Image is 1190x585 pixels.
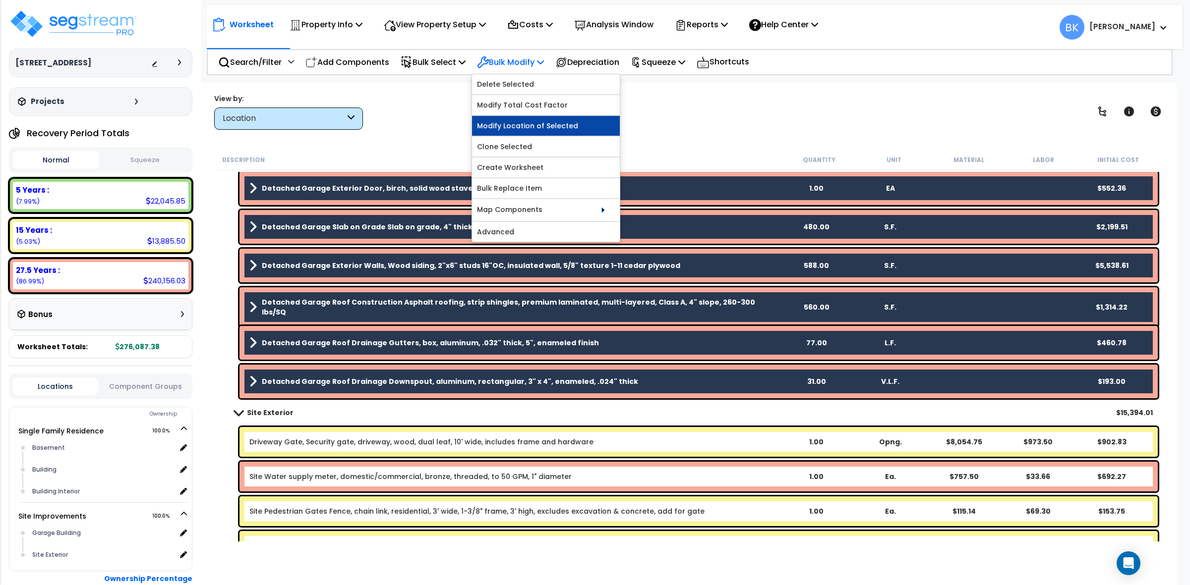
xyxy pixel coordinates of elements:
div: $692.27 [1076,472,1148,481]
div: Open Intercom Messenger [1117,551,1140,575]
button: Squeeze [102,152,188,169]
a: Individual Item [249,506,705,516]
a: Map Components [472,199,620,221]
div: L.F. [854,338,926,348]
div: Depreciation [550,51,625,74]
div: 588.00 [780,261,852,270]
b: Detached Garage Slab on Grade Slab on grade, 4" thick, non industrial, reinforced [262,222,574,232]
b: Ownership Percentage [104,574,192,584]
p: View Property Setup [384,18,486,31]
a: Assembly Title [249,297,778,317]
div: M.S.F. [854,541,926,551]
div: Garage Building [30,527,176,539]
a: Modify Total Cost Factor [472,95,620,115]
div: Building [30,464,176,476]
p: Analysis Window [574,18,654,31]
span: BK [1060,15,1084,40]
div: EA [854,183,926,193]
div: Basement [30,442,176,454]
div: $484.80 [928,541,1000,551]
b: 5 Years : [16,185,49,195]
a: Assembly Title [249,181,778,195]
div: 13,885.50 [147,236,185,246]
span: 100.0% [152,510,178,522]
div: $973.50 [1002,437,1074,447]
a: Advanced [472,222,620,242]
p: Search/Filter [218,55,282,69]
b: Detached Garage Exterior Door, birch, solid wood stave core, single door, hinged, 2'-8" x 7'-0" [262,183,616,193]
small: 7.985098775612272% [16,197,40,206]
b: Detached Garage Roof Drainage Gutters, box, aluminum, .032" thick, 5", enameled finish [262,338,599,348]
h3: Bonus [28,311,53,319]
div: $15,394.01 [1116,408,1153,418]
p: Bulk Select [401,55,466,69]
div: $33.66 [1002,472,1074,481]
b: [PERSON_NAME] [1089,21,1155,32]
p: Worksheet [230,18,274,31]
small: Material [953,156,984,164]
div: $757.50 [928,472,1000,481]
a: Single Family Residence 100.0% [18,426,104,436]
b: 27.5 Years : [16,265,60,275]
a: Individual Item [249,437,594,447]
div: $5,538.61 [1076,261,1148,270]
a: Bulk Replace Item [472,178,620,198]
a: Assembly Title [249,374,778,388]
span: Worksheet Totals: [17,342,88,352]
div: $552.36 [1076,183,1148,193]
b: Detached Garage Roof Construction Asphalt roofing, strip shingles, premium laminated, multi-layer... [262,297,778,317]
img: logo_pro_r.png [9,9,138,39]
div: S.F. [854,261,926,270]
div: $193.00 [1076,376,1148,386]
h3: [STREET_ADDRESS] [15,58,91,68]
a: Assembly Title [249,259,778,272]
b: Site Exterior [247,408,294,418]
small: Labor [1033,156,1054,164]
b: 15 Years : [16,225,52,235]
div: 1.00 [780,183,852,193]
p: Reports [675,18,728,31]
div: 22,045.85 [146,196,185,206]
div: 240,156.03 [143,275,185,286]
p: Depreciation [555,55,619,69]
div: Ea. [854,472,926,481]
a: Delete Selected [472,74,620,94]
span: 100.0% [152,425,178,437]
div: S.F. [854,302,926,312]
p: Property Info [290,18,362,31]
small: Quantity [803,156,835,164]
a: Clone Selected [472,137,620,157]
div: Location [223,113,345,124]
a: Individual Item [249,541,517,551]
div: $2,199.51 [1076,222,1148,232]
b: Detached Garage Exterior Walls, Wood siding, 2"x6" studs 16"OC, insulated wall, 5/8" texture 1-11... [262,261,680,270]
div: V.L.F. [854,376,926,386]
div: 560.00 [780,302,852,312]
small: Unit [887,156,901,164]
div: 77.00 [780,338,852,348]
small: 86.9855152379656% [16,277,44,285]
div: S.F. [854,222,926,232]
div: Opng. [854,437,926,447]
div: 31.00 [780,376,852,386]
a: Modify Location of Selected [472,116,620,136]
div: 1.60 [780,541,852,551]
div: Ea. [854,506,926,516]
div: 1.00 [780,472,852,481]
small: Initial Cost [1097,156,1139,164]
small: 5.029385986422125% [16,237,40,246]
p: Shortcuts [697,55,749,69]
p: Bulk Modify [477,55,544,69]
a: Site Improvements 100.0% [18,511,86,521]
div: $82.50 [1002,541,1074,551]
a: Assembly Title [249,220,778,234]
div: Site Exterior [30,549,176,561]
div: Add Components [300,51,395,74]
button: Normal [13,151,99,169]
div: View by: [214,94,363,104]
span: 276,087.38 [116,342,160,352]
div: $902.83 [1076,437,1148,447]
div: Shortcuts [691,50,755,74]
a: Individual Item [249,472,572,481]
div: $1,314.22 [1076,302,1148,312]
